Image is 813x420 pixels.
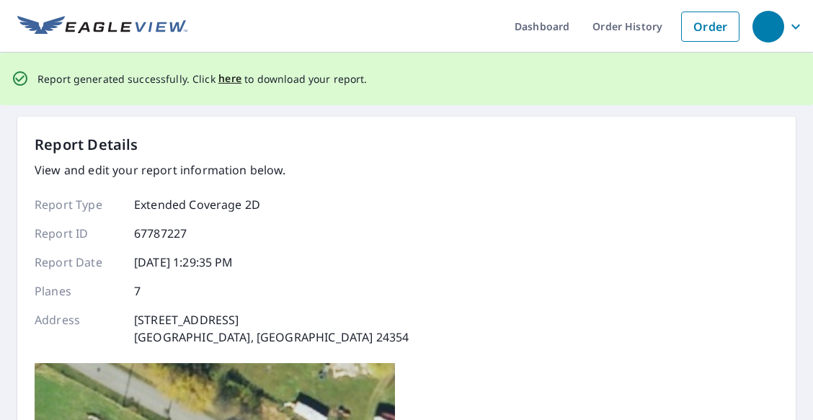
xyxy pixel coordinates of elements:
[35,196,121,213] p: Report Type
[35,161,409,179] p: View and edit your report information below.
[35,254,121,271] p: Report Date
[134,254,234,271] p: [DATE] 1:29:35 PM
[35,134,138,156] p: Report Details
[35,311,121,346] p: Address
[35,282,121,300] p: Planes
[134,196,260,213] p: Extended Coverage 2D
[17,16,187,37] img: EV Logo
[218,70,242,88] button: here
[35,225,121,242] p: Report ID
[134,311,409,346] p: [STREET_ADDRESS] [GEOGRAPHIC_DATA], [GEOGRAPHIC_DATA] 24354
[37,70,368,88] p: Report generated successfully. Click to download your report.
[134,282,141,300] p: 7
[681,12,739,42] a: Order
[134,225,187,242] p: 67787227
